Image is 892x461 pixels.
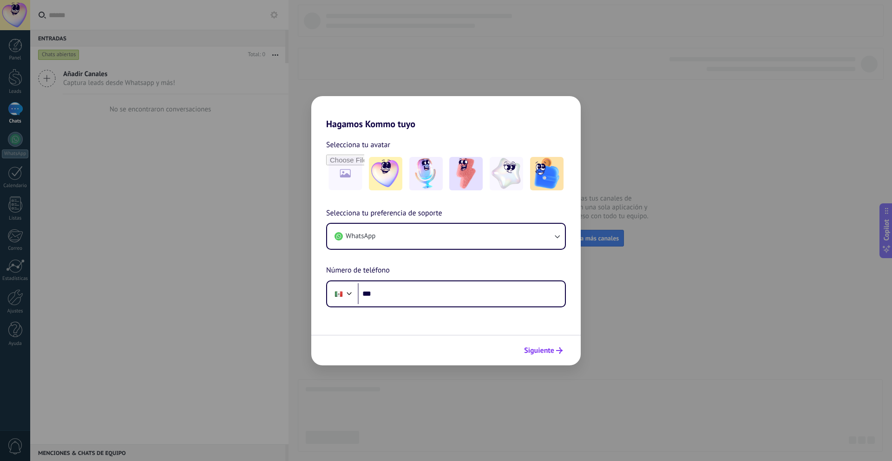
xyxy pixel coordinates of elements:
span: WhatsApp [346,232,375,241]
span: Número de teléfono [326,265,390,277]
button: Siguiente [520,343,567,358]
img: -5.jpeg [530,157,564,190]
span: Siguiente [524,347,554,354]
span: Selecciona tu avatar [326,139,390,151]
img: -3.jpeg [449,157,483,190]
button: WhatsApp [327,224,565,249]
img: -4.jpeg [490,157,523,190]
img: -2.jpeg [409,157,443,190]
span: Selecciona tu preferencia de soporte [326,208,442,220]
div: Mexico: + 52 [330,284,348,304]
h2: Hagamos Kommo tuyo [311,96,581,130]
img: -1.jpeg [369,157,402,190]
